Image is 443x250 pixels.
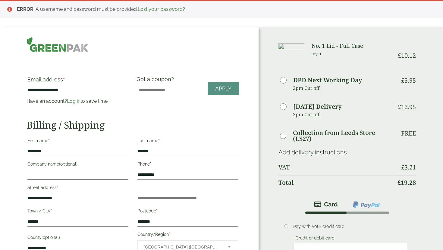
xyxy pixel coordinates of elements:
[398,103,416,111] bdi: 12.95
[137,230,238,240] label: Country/Region
[293,77,362,83] label: DPD Next Working Day
[17,6,33,12] strong: ERROR
[137,207,238,217] label: Postcode
[215,85,232,92] span: Apply
[397,178,416,187] bdi: 19.28
[312,52,322,56] small: Qty: 1
[27,207,128,217] label: Town / City
[137,76,176,85] label: Got a coupon?
[59,162,77,166] span: (optional)
[314,201,338,208] img: stripe.png
[27,233,128,243] label: County
[156,209,158,213] abbr: required
[401,163,416,171] bdi: 3.21
[401,76,416,84] bdi: 5.95
[397,178,401,187] span: £
[158,138,160,143] abbr: required
[27,98,129,105] p: Have an account? to save time
[150,162,151,166] abbr: required
[293,110,393,119] p: 2pm Cut off
[293,223,407,230] p: Pay with your credit card.
[50,209,52,213] abbr: required
[278,160,393,175] th: VAT
[17,6,433,13] li: : A username and password must be provided. ?
[278,175,393,190] th: Total
[401,163,404,171] span: £
[398,51,416,59] bdi: 10.12
[293,84,393,93] p: 2pm Cut off
[27,183,128,194] label: Street address
[278,149,347,156] a: Add delivery instructions
[27,119,239,131] h2: Billing / Shipping
[293,130,393,142] label: Collection from Leeds Store (LS27)
[352,201,380,209] img: ppcp-gateway.png
[27,77,128,85] label: Email address
[27,160,128,170] label: Company name
[398,51,401,59] span: £
[138,6,183,12] a: Lost your password
[401,130,416,137] p: Free
[401,76,404,84] span: £
[27,136,128,147] label: First name
[169,232,170,237] abbr: required
[57,185,58,190] abbr: required
[137,160,238,170] label: Phone
[67,98,80,104] a: Log in
[63,76,65,83] abbr: required
[137,136,238,147] label: Last name
[398,103,401,111] span: £
[42,235,60,240] span: (optional)
[312,43,393,49] h3: No. 1 Lid - Full Case
[48,138,50,143] abbr: required
[295,245,405,250] iframe: Secure card payment input frame
[208,82,239,95] a: Apply
[293,104,341,110] label: [DATE] Delivery
[293,236,337,242] label: Credit or debit card
[27,37,88,52] img: GreenPak Supplies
